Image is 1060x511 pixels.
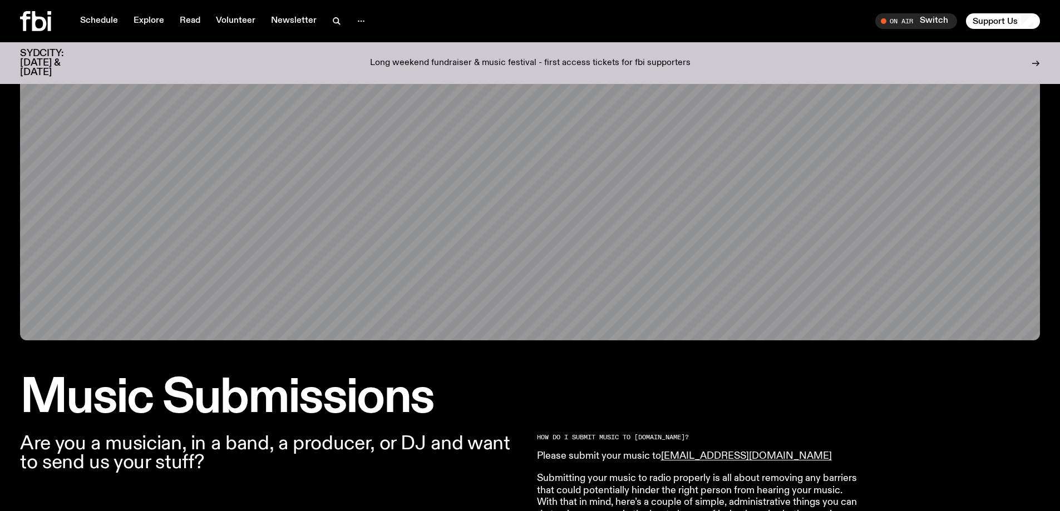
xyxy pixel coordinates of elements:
span: Support Us [973,16,1018,26]
p: Please submit your music to [537,450,857,463]
button: Support Us [966,13,1040,29]
a: Read [173,13,207,29]
a: [EMAIL_ADDRESS][DOMAIN_NAME] [661,451,832,461]
p: Are you a musician, in a band, a producer, or DJ and want to send us your stuff? [20,434,524,472]
p: Long weekend fundraiser & music festival - first access tickets for fbi supporters [370,58,691,68]
a: Newsletter [264,13,323,29]
a: Explore [127,13,171,29]
h1: Music Submissions [20,376,1040,421]
h2: HOW DO I SUBMIT MUSIC TO [DOMAIN_NAME]? [537,434,857,440]
h3: SYDCITY: [DATE] & [DATE] [20,49,91,77]
a: Volunteer [209,13,262,29]
button: On AirSwitch [875,13,957,29]
a: Schedule [73,13,125,29]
